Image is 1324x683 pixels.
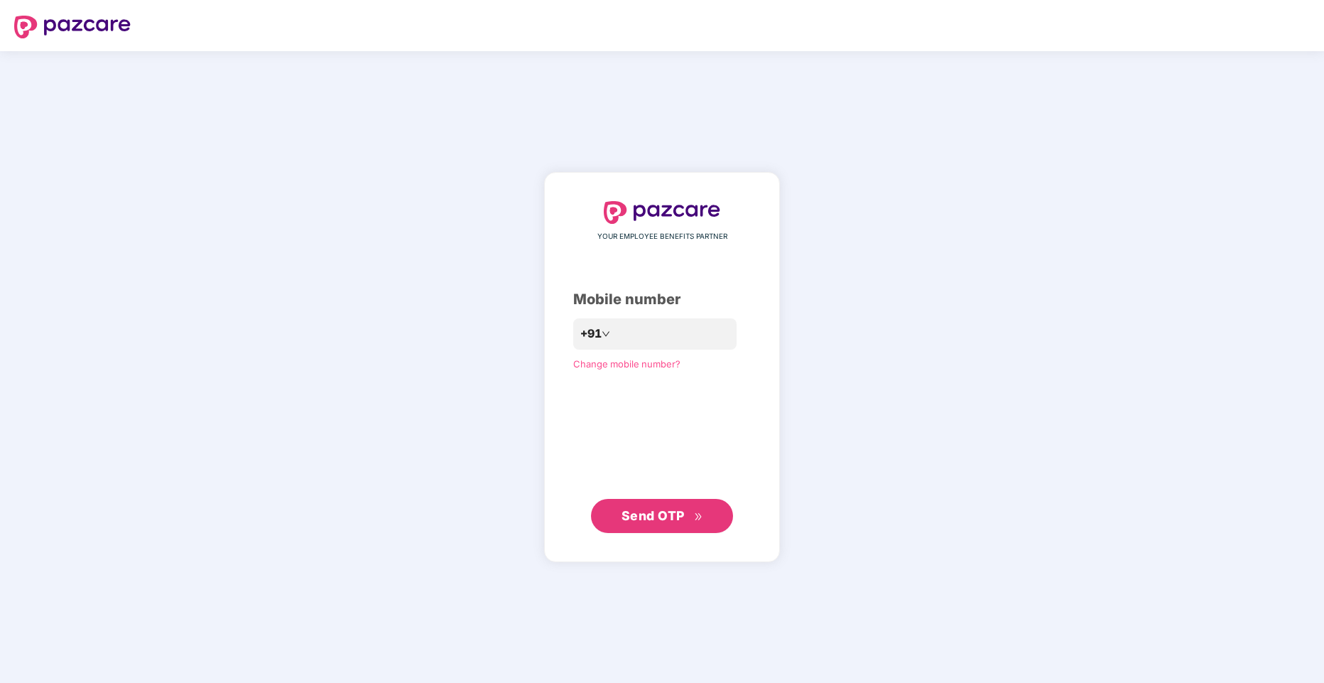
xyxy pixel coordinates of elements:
[622,508,685,523] span: Send OTP
[602,330,610,338] span: down
[573,358,680,370] a: Change mobile number?
[597,231,727,242] span: YOUR EMPLOYEE BENEFITS PARTNER
[14,16,131,38] img: logo
[591,499,733,533] button: Send OTPdouble-right
[604,201,720,224] img: logo
[573,289,751,311] div: Mobile number
[580,325,602,343] span: +91
[694,512,703,522] span: double-right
